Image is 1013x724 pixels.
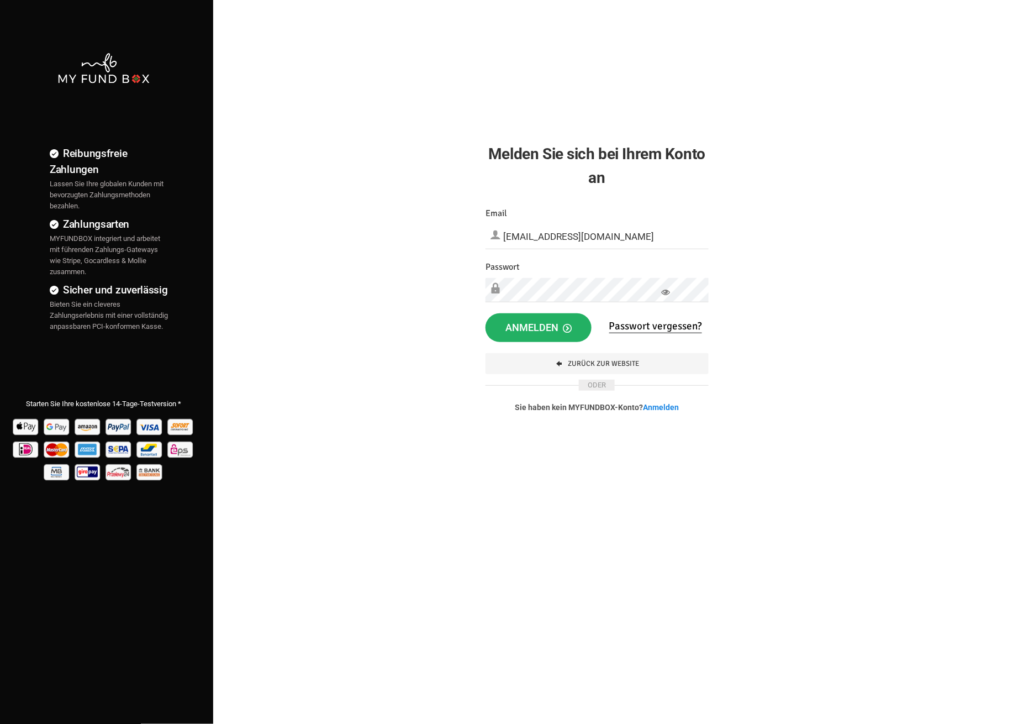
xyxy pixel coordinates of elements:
[104,415,134,438] img: Paypal
[50,300,168,330] span: Bieten Sie ein cleveres Zahlungserlebnis mit einer vollständig anpassbaren PCI-konformen Kasse.
[166,415,196,438] img: Sofort Pay
[12,415,41,438] img: Apple Pay
[135,460,165,483] img: banktransfer
[43,438,72,460] img: Mastercard Pay
[505,322,572,333] span: Anmelden
[486,260,520,274] label: Passwort
[486,353,709,374] a: Zurück zur Website
[643,403,679,412] a: Anmelden
[73,438,103,460] img: american_express Pay
[486,207,507,221] label: Email
[50,180,163,210] span: Lassen Sie Ihre globalen Kunden mit bevorzugten Zahlungsmethoden bezahlen.
[486,313,592,342] button: Anmelden
[50,282,169,298] h4: Sicher und zuverlässig
[50,234,160,276] span: MYFUNDBOX integriert und arbeitet mit führenden Zahlungs-Gateways wie Stripe, Gocardless & Mollie...
[43,415,72,438] img: Google Pay
[43,460,72,483] img: mb Pay
[609,319,702,333] a: Passwort vergessen?
[73,460,103,483] img: giropay
[486,402,709,413] p: Sie haben kein MYFUNDBOX-Konto?
[50,145,169,177] h4: Reibungsfreie Zahlungen
[104,438,134,460] img: sepa Pay
[135,415,165,438] img: Visa
[73,415,103,438] img: Amazon
[104,460,134,483] img: p24 Pay
[579,380,615,391] span: ODER
[50,216,169,232] h4: Zahlungsarten
[486,142,709,190] h2: Melden Sie sich bei Ihrem Konto an
[486,224,709,249] input: Email
[166,438,196,460] img: EPS Pay
[12,438,41,460] img: Ideal Pay
[135,438,165,460] img: Bancontact Pay
[57,52,150,85] img: mfbwhite.png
